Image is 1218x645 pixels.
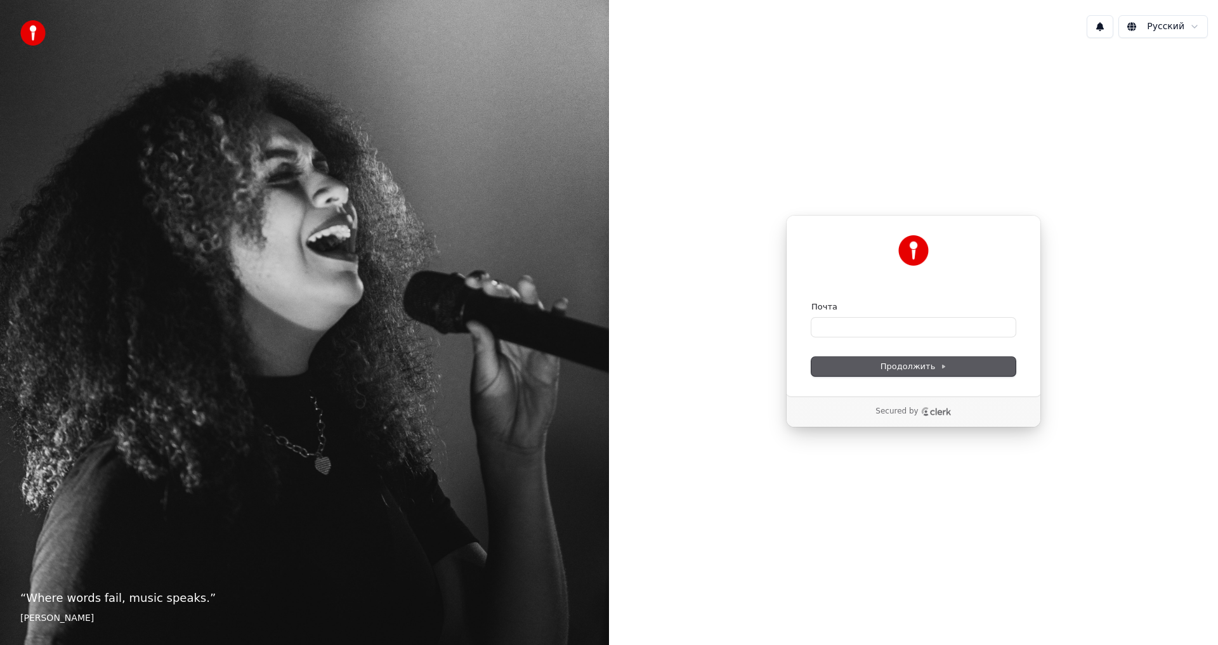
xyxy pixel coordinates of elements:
[875,407,918,417] p: Secured by
[20,20,46,46] img: youka
[20,612,589,625] footer: [PERSON_NAME]
[811,301,837,313] label: Почта
[921,407,952,416] a: Clerk logo
[20,589,589,607] p: “ Where words fail, music speaks. ”
[898,235,929,266] img: Youka
[881,361,947,372] span: Продолжить
[811,357,1016,376] button: Продолжить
